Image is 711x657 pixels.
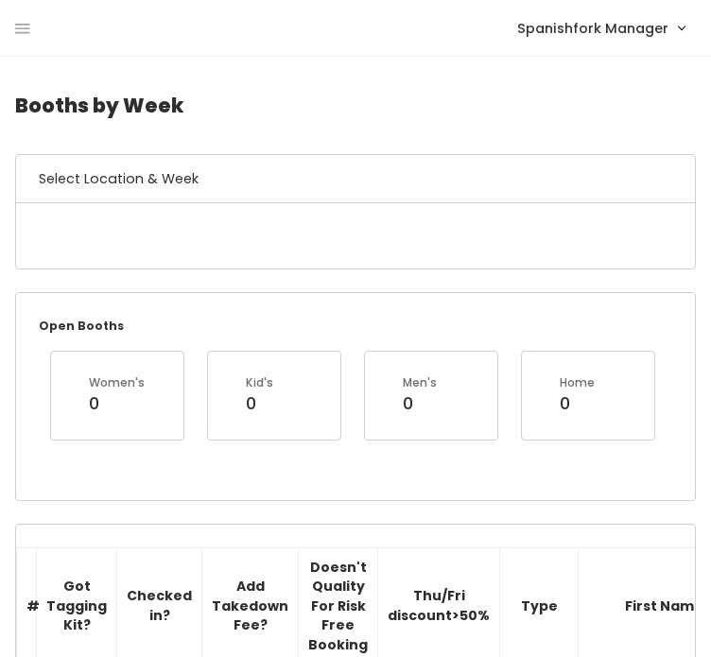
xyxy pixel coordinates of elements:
[89,374,145,391] div: Women's
[89,391,145,416] div: 0
[517,18,668,39] span: Spanishfork Manager
[15,79,696,131] h4: Booths by Week
[403,374,437,391] div: Men's
[403,391,437,416] div: 0
[39,318,124,334] small: Open Booths
[560,374,595,391] div: Home
[560,391,595,416] div: 0
[246,391,273,416] div: 0
[16,155,695,203] h6: Select Location & Week
[246,374,273,391] div: Kid's
[498,8,703,48] a: Spanishfork Manager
